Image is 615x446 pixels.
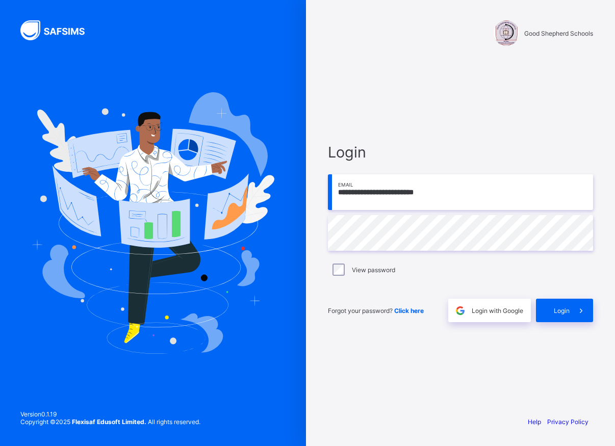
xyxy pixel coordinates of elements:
[20,418,200,426] span: Copyright © 2025 All rights reserved.
[328,143,593,161] span: Login
[472,307,523,314] span: Login with Google
[454,305,466,317] img: google.396cfc9801f0270233282035f929180a.svg
[547,418,588,426] a: Privacy Policy
[524,30,593,37] span: Good Shepherd Schools
[20,20,97,40] img: SAFSIMS Logo
[32,92,274,353] img: Hero Image
[528,418,541,426] a: Help
[20,410,200,418] span: Version 0.1.19
[394,307,424,314] a: Click here
[352,266,395,274] label: View password
[554,307,570,314] span: Login
[328,307,424,314] span: Forgot your password?
[72,418,146,426] strong: Flexisaf Edusoft Limited.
